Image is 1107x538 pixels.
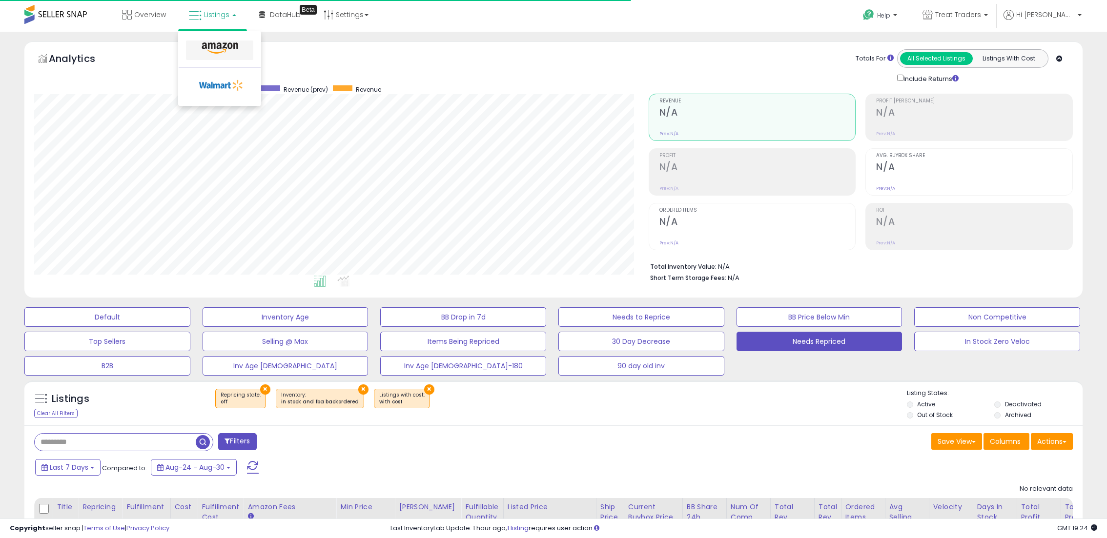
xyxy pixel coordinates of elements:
[284,85,328,94] span: Revenue (prev)
[659,161,856,175] h2: N/A
[862,9,875,21] i: Get Help
[907,389,1083,398] p: Listing States:
[83,523,125,533] a: Terms of Use
[876,240,895,246] small: Prev: N/A
[914,307,1080,327] button: Non Competitive
[260,384,270,395] button: ×
[876,153,1072,159] span: Avg. Buybox Share
[204,10,229,20] span: Listings
[356,85,381,94] span: Revenue
[218,433,256,450] button: Filters
[890,73,970,84] div: Include Returns
[984,433,1029,450] button: Columns
[34,409,78,418] div: Clear All Filters
[659,107,856,120] h2: N/A
[390,524,1097,533] div: Last InventoryLab Update: 1 hour ago, requires user action.
[731,502,766,522] div: Num of Comp.
[876,161,1072,175] h2: N/A
[855,1,907,32] a: Help
[24,356,190,376] button: B2B
[876,216,1072,229] h2: N/A
[507,523,529,533] a: 1 listing
[659,208,856,213] span: Ordered Items
[221,399,261,405] div: off
[775,502,810,522] div: Total Rev.
[737,307,902,327] button: BB Price Below Min
[977,502,1013,522] div: Days In Stock
[558,307,724,327] button: Needs to Reprice
[917,411,953,419] label: Out of Stock
[379,399,425,405] div: with cost
[247,502,332,512] div: Amazon Fees
[281,391,359,406] span: Inventory :
[876,107,1072,120] h2: N/A
[659,185,678,191] small: Prev: N/A
[203,356,369,376] button: Inv Age [DEMOGRAPHIC_DATA]
[1057,523,1097,533] span: 2025-09-7 19:24 GMT
[917,400,935,408] label: Active
[380,356,546,376] button: Inv Age [DEMOGRAPHIC_DATA]-180
[600,502,620,522] div: Ship Price
[380,307,546,327] button: BB Drop in 7d
[82,502,118,512] div: Repricing
[57,502,74,512] div: Title
[876,131,895,137] small: Prev: N/A
[300,5,317,15] div: Tooltip anchor
[465,502,499,522] div: Fulfillable Quantity
[35,459,101,476] button: Last 7 Days
[424,384,434,395] button: ×
[134,10,166,20] span: Overview
[628,502,678,522] div: Current Buybox Price
[380,332,546,351] button: Items Being Repriced
[10,524,169,533] div: seller snap | |
[203,332,369,351] button: Selling @ Max
[914,332,1080,351] button: In Stock Zero Veloc
[558,332,724,351] button: 30 Day Decrease
[659,131,678,137] small: Prev: N/A
[1021,502,1057,522] div: Total Profit
[650,262,717,271] b: Total Inventory Value:
[650,260,1066,272] li: N/A
[379,391,425,406] span: Listings with cost :
[202,502,239,522] div: Fulfillment Cost
[558,356,724,376] button: 90 day old inv
[659,216,856,229] h2: N/A
[819,502,837,533] div: Total Rev. Diff.
[931,433,982,450] button: Save View
[175,502,194,512] div: Cost
[203,307,369,327] button: Inventory Age
[728,273,739,282] span: N/A
[990,437,1021,446] span: Columns
[737,332,902,351] button: Needs Repriced
[49,52,114,68] h5: Analytics
[876,208,1072,213] span: ROI
[1004,10,1082,32] a: Hi [PERSON_NAME]
[1005,411,1031,419] label: Archived
[165,462,225,472] span: Aug-24 - Aug-30
[24,332,190,351] button: Top Sellers
[281,399,359,405] div: in stock and fba backordered
[1020,484,1073,494] div: No relevant data
[876,185,895,191] small: Prev: N/A
[935,10,981,20] span: Treat Traders
[102,463,147,473] span: Compared to:
[52,392,89,406] h5: Listings
[650,274,726,282] b: Short Term Storage Fees:
[151,459,237,476] button: Aug-24 - Aug-30
[24,307,190,327] button: Default
[399,502,457,512] div: [PERSON_NAME]
[508,502,592,512] div: Listed Price
[1065,502,1084,533] div: Total Profit Diff.
[126,502,166,512] div: Fulfillment
[933,502,969,512] div: Velocity
[221,391,261,406] span: Repricing state :
[126,523,169,533] a: Privacy Policy
[358,384,369,395] button: ×
[659,99,856,104] span: Revenue
[659,153,856,159] span: Profit
[10,523,45,533] strong: Copyright
[856,54,894,63] div: Totals For
[687,502,722,522] div: BB Share 24h.
[845,502,881,522] div: Ordered Items
[889,502,925,533] div: Avg Selling Price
